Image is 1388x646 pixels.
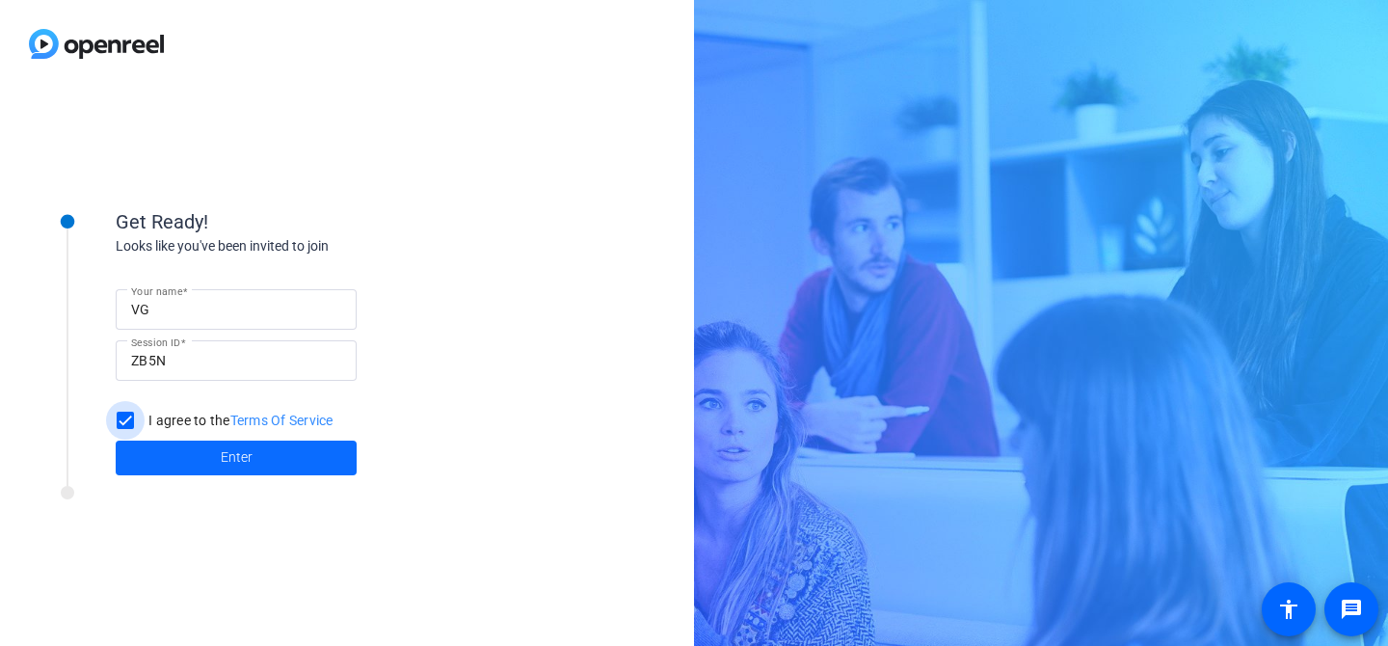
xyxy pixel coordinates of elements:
[230,413,334,428] a: Terms Of Service
[116,441,357,475] button: Enter
[145,411,334,430] label: I agree to the
[116,236,501,256] div: Looks like you've been invited to join
[221,447,253,468] span: Enter
[1340,598,1363,621] mat-icon: message
[1277,598,1300,621] mat-icon: accessibility
[131,336,180,348] mat-label: Session ID
[116,207,501,236] div: Get Ready!
[131,285,182,297] mat-label: Your name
